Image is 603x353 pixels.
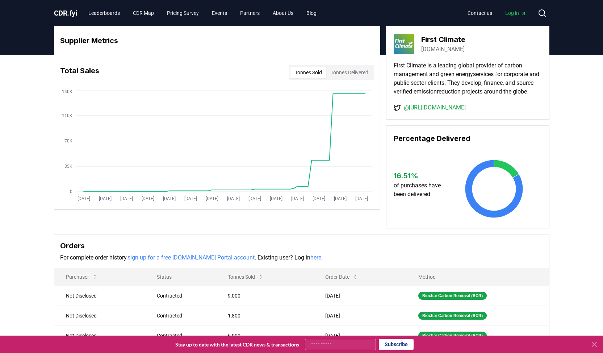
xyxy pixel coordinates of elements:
[54,325,146,345] td: Not Disclosed
[206,7,233,20] a: Events
[141,196,154,201] tspan: [DATE]
[157,292,210,299] div: Contracted
[301,7,322,20] a: Blog
[161,7,205,20] a: Pricing Survey
[67,9,70,17] span: .
[418,292,487,300] div: Biochar Carbon Removal (BCR)
[334,196,346,201] tspan: [DATE]
[312,196,325,201] tspan: [DATE]
[404,103,466,112] a: @[URL][DOMAIN_NAME]
[394,133,542,144] h3: Percentage Delivered
[216,325,314,345] td: 6,000
[216,306,314,325] td: 1,800
[54,8,77,18] a: CDR.fyi
[248,196,261,201] tspan: [DATE]
[70,189,72,194] tspan: 0
[394,61,542,96] p: First Climate is a leading global provider of carbon management and green energyservices for corp...
[227,196,239,201] tspan: [DATE]
[418,312,487,320] div: Biochar Carbon Removal (BCR)
[326,67,373,78] button: Tonnes Delivered
[163,196,175,201] tspan: [DATE]
[60,65,99,80] h3: Total Sales
[418,332,487,340] div: Biochar Carbon Removal (BCR)
[54,286,146,306] td: Not Disclosed
[413,273,543,281] p: Method
[127,254,255,261] a: sign up for a free [DOMAIN_NAME] Portal account
[157,332,210,339] div: Contracted
[60,270,104,284] button: Purchaser
[234,7,265,20] a: Partners
[462,7,498,20] a: Contact us
[151,273,210,281] p: Status
[54,306,146,325] td: Not Disclosed
[421,34,465,45] h3: First Climate
[355,196,368,201] tspan: [DATE]
[216,286,314,306] td: 9,000
[54,9,77,17] span: CDR fyi
[64,164,72,169] tspan: 35K
[83,7,126,20] a: Leaderboards
[127,7,160,20] a: CDR Map
[269,196,282,201] tspan: [DATE]
[62,113,72,118] tspan: 110K
[314,286,407,306] td: [DATE]
[319,270,364,284] button: Order Date
[462,7,532,20] nav: Main
[314,306,407,325] td: [DATE]
[60,35,374,46] h3: Supplier Metrics
[222,270,269,284] button: Tonnes Sold
[99,196,111,201] tspan: [DATE]
[310,254,321,261] a: here
[60,253,543,262] p: For complete order history, . Existing user? Log in .
[205,196,218,201] tspan: [DATE]
[83,7,322,20] nav: Main
[291,196,303,201] tspan: [DATE]
[64,138,72,144] tspan: 70K
[184,196,197,201] tspan: [DATE]
[394,170,448,181] h3: 16.51 %
[394,181,448,199] p: of purchases have been delivered
[77,196,90,201] tspan: [DATE]
[62,89,72,94] tspan: 140K
[157,312,210,319] div: Contracted
[505,9,526,17] span: Log in
[314,325,407,345] td: [DATE]
[120,196,133,201] tspan: [DATE]
[499,7,532,20] a: Log in
[421,45,465,54] a: [DOMAIN_NAME]
[394,34,414,54] img: First Climate-logo
[290,67,326,78] button: Tonnes Sold
[267,7,299,20] a: About Us
[60,240,543,251] h3: Orders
